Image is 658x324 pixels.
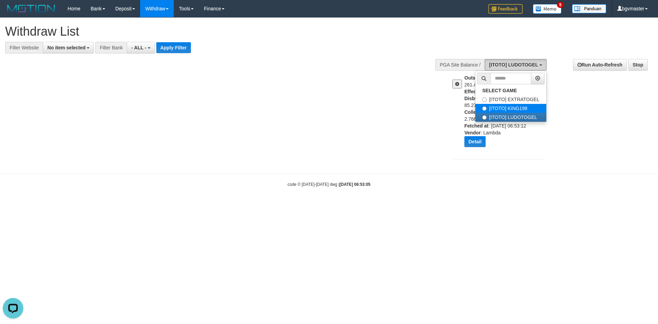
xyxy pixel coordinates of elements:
button: Open LiveChat chat widget [3,3,23,23]
div: Filter Website [5,42,43,53]
input: [ITOTO] EXTRATOGEL [482,97,487,102]
button: [ITOTO] LUDOTOGEL [485,59,547,71]
img: panduan.png [572,4,606,13]
b: Disbursement Balance: [464,96,518,101]
label: [ITOTO] EXTRATOGEL [475,95,546,104]
div: PGA Site Balance / [435,59,485,71]
small: code © [DATE]-[DATE] dwg | [288,182,370,187]
img: Feedback.jpg [488,4,523,14]
input: [ITOTO] KING198 [482,106,487,111]
span: - ALL - [131,45,146,50]
b: Collection Balance: [464,109,509,115]
span: No item selected [47,45,85,50]
button: - ALL - [127,42,155,53]
b: Outstanding Balance: [464,75,514,81]
div: Rp 261.418.998,00 Rp 300.131.606,00 Rp 85.272.000,00 Rp 2.766.677.988,00 : [DATE] 06:53:12 : Lambda [464,74,550,152]
b: Effective Balance: [464,89,506,94]
input: [ITOTO] LUDOTOGEL [482,115,487,120]
span: [ITOTO] LUDOTOGEL [489,62,538,68]
h1: Withdraw List [5,25,432,38]
button: No item selected [43,42,94,53]
b: Fetched at [464,123,488,129]
span: 5 [557,2,564,8]
b: SELECT GAME [482,88,517,93]
label: [ITOTO] LUDOTOGEL [475,113,546,122]
img: Button%20Memo.svg [533,4,562,14]
strong: [DATE] 06:53:05 [340,182,370,187]
b: Vendor [464,130,480,135]
a: Stop [628,59,648,71]
a: Run Auto-Refresh [573,59,627,71]
a: SELECT GAME [475,86,546,95]
div: Filter Bank [95,42,127,53]
button: Apply Filter [156,42,191,53]
label: [ITOTO] KING198 [475,104,546,113]
img: MOTION_logo.png [5,3,57,14]
button: Detail [464,136,486,147]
